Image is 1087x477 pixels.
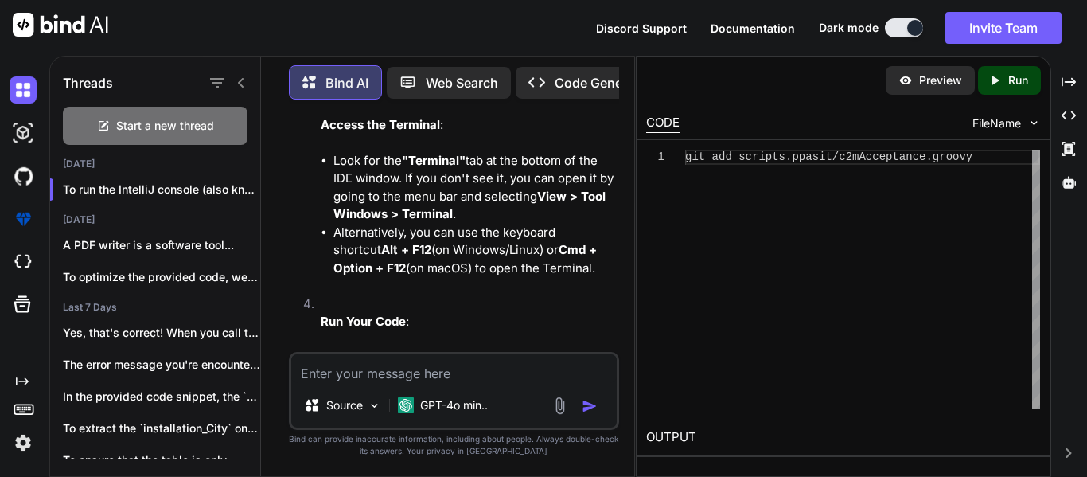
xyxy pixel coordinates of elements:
li: If you want to run a specific file or script, you can navigate to the directory where your file i... [333,349,616,403]
p: In the provided code snippet, the `finalPricingMap`... [63,389,260,405]
h2: [DATE] [50,158,260,170]
p: Preview [919,72,962,88]
p: To optimize the provided code, we can... [63,269,260,285]
p: Web Search [426,73,498,92]
span: Discord Support [596,22,687,35]
p: : [321,313,616,331]
span: FileName [972,115,1021,131]
strong: Cmd + Option + F12 [333,242,600,276]
img: settings [10,429,37,456]
p: : [321,116,616,135]
h2: Last 7 Days [50,301,260,314]
strong: Access the Terminal [321,117,440,132]
img: darkChat [10,76,37,104]
img: cloudideIcon [10,248,37,276]
img: chevron down [1027,116,1041,130]
img: GPT-4o mini [398,397,414,413]
div: 1 [646,150,664,165]
li: Look for the tab at the bottom of the IDE window. If you don't see it, you can open it by going t... [333,152,616,224]
span: git add scripts.ppasit/c2mAcceptance.groovy [685,151,972,163]
h1: Threads [63,73,113,92]
h2: [DATE] [50,213,260,226]
p: The error message you're encountering, which indicates... [63,357,260,373]
img: icon [582,398,598,414]
button: Documentation [711,20,795,37]
img: Bind AI [13,13,108,37]
p: To extract the `installation_City` only if it... [63,420,260,436]
span: Start a new thread [116,118,214,134]
button: Invite Team [945,12,1062,44]
strong: "Terminal" [402,153,466,168]
img: darkAi-studio [10,119,37,147]
strong: Run Your Code [321,314,406,329]
img: Pick Models [368,399,381,412]
strong: Alt + F12 [381,242,431,257]
img: attachment [551,397,569,415]
span: Documentation [711,22,795,35]
button: Discord Support [596,20,687,37]
p: Bind AI [325,73,368,92]
p: Source [326,397,363,413]
p: To run the IntelliJ console (also known ... [63,182,260,197]
p: A PDF writer is a software tool... [63,237,260,253]
img: premium [10,205,37,233]
p: Yes, that's correct! When you call the... [63,325,260,341]
p: Code Generator [555,73,651,92]
p: Bind can provide inaccurate information, including about people. Always double-check its answers.... [289,433,619,457]
img: githubDark [10,162,37,190]
p: GPT-4o min.. [420,397,488,413]
div: CODE [646,114,680,133]
h2: OUTPUT [637,419,1050,456]
p: To ensure that the table is only... [63,452,260,468]
span: Dark mode [819,20,879,36]
img: preview [898,73,913,88]
li: Alternatively, you can use the keyboard shortcut (on Windows/Linux) or (on macOS) to open the Ter... [333,224,616,278]
p: Run [1008,72,1028,88]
